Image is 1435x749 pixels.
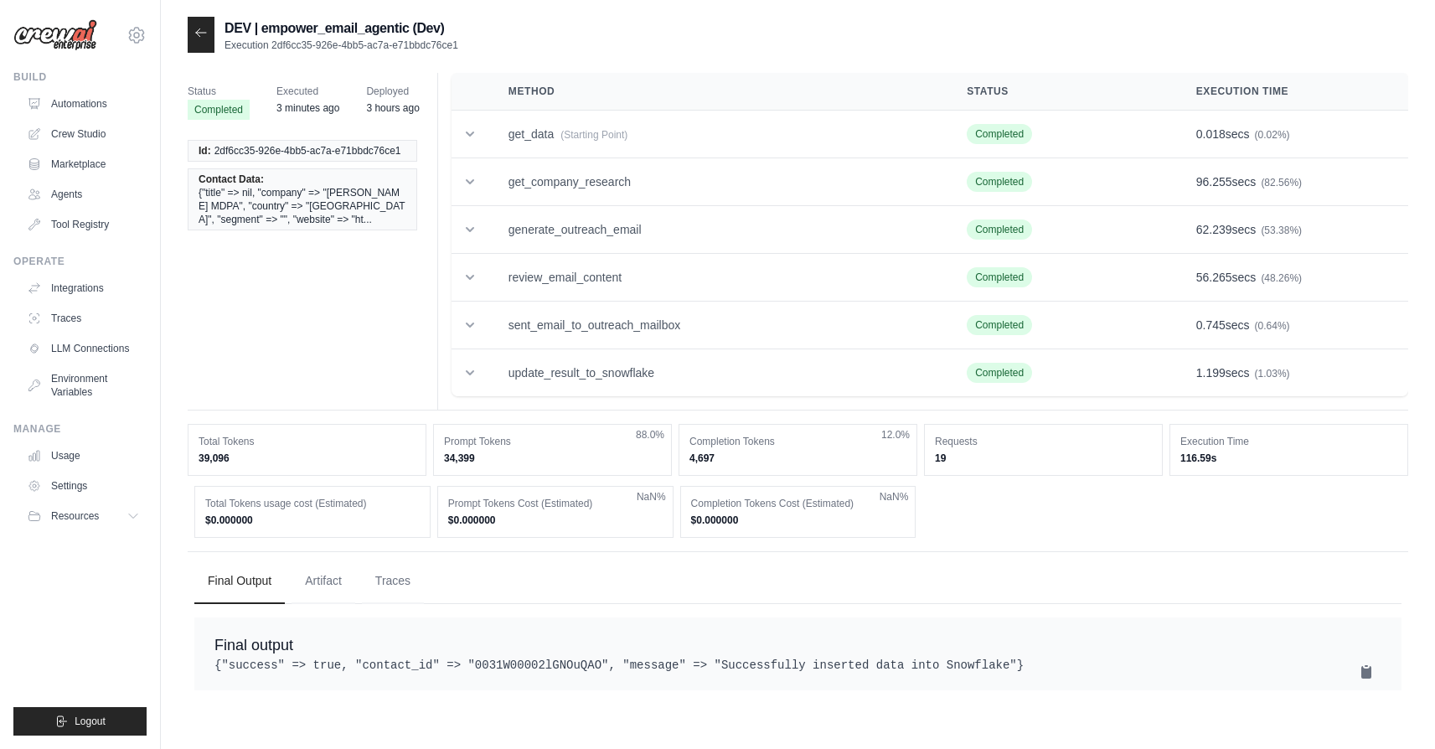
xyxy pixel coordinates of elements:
span: (82.56%) [1261,177,1302,189]
td: secs [1176,206,1408,254]
span: 0.018 [1196,127,1226,141]
dd: 4,697 [689,452,906,465]
span: Logout [75,715,106,728]
a: Settings [20,473,147,499]
dt: Total Tokens usage cost (Estimated) [205,497,420,510]
dt: Prompt Tokens Cost (Estimated) [448,497,663,510]
button: Traces [362,559,424,604]
dt: Completion Tokens Cost (Estimated) [691,497,906,510]
span: Id: [199,144,211,158]
span: Status [188,83,250,100]
dd: 116.59s [1180,452,1397,465]
span: 62.239 [1196,223,1232,236]
span: 2df6cc35-926e-4bb5-ac7a-e71bbdc76ce1 [214,144,401,158]
span: Final output [214,637,293,653]
a: Tool Registry [20,211,147,238]
time: August 27, 2025 at 11:51 CDT [366,102,419,114]
span: 0.745 [1196,318,1226,332]
th: Execution Time [1176,73,1408,111]
a: Agents [20,181,147,208]
dt: Total Tokens [199,435,416,448]
a: Automations [20,90,147,117]
span: (0.02%) [1255,129,1290,141]
span: NaN% [637,490,666,504]
span: (48.26%) [1261,272,1302,284]
span: Contact Data: [199,173,264,186]
span: 1.199 [1196,366,1226,380]
td: review_email_content [488,254,947,302]
button: Artifact [292,559,355,604]
span: NaN% [880,490,909,504]
td: secs [1176,302,1408,349]
a: Usage [20,442,147,469]
span: Deployed [366,83,419,100]
span: Completed [967,363,1032,383]
dt: Prompt Tokens [444,435,661,448]
span: Completed [188,100,250,120]
dd: 34,399 [444,452,661,465]
img: Logo [13,19,97,51]
td: secs [1176,254,1408,302]
a: Traces [20,305,147,332]
span: (1.03%) [1255,368,1290,380]
a: Marketplace [20,151,147,178]
dt: Execution Time [1180,435,1397,448]
span: Completed [967,172,1032,192]
dd: $0.000000 [205,514,420,527]
td: update_result_to_snowflake [488,349,947,397]
span: Executed [276,83,339,100]
span: 12.0% [881,428,910,442]
pre: {"success" => true, "contact_id" => "0031W00002lGNOuQAO", "message" => "Successfully inserted dat... [214,657,1381,674]
dd: $0.000000 [691,514,906,527]
td: get_data [488,111,947,158]
dt: Requests [935,435,1152,448]
p: Execution 2df6cc35-926e-4bb5-ac7a-e71bbdc76ce1 [225,39,458,52]
td: sent_email_to_outreach_mailbox [488,302,947,349]
span: Completed [967,124,1032,144]
span: Completed [967,315,1032,335]
h2: DEV | empower_email_agentic (Dev) [225,18,458,39]
span: (0.64%) [1255,320,1290,332]
td: secs [1176,158,1408,206]
td: secs [1176,111,1408,158]
div: Build [13,70,147,84]
dd: 39,096 [199,452,416,465]
a: LLM Connections [20,335,147,362]
dt: Completion Tokens [689,435,906,448]
td: generate_outreach_email [488,206,947,254]
div: Operate [13,255,147,268]
th: Method [488,73,947,111]
button: Final Output [194,559,285,604]
td: get_company_research [488,158,947,206]
button: Logout [13,707,147,736]
a: Integrations [20,275,147,302]
span: (53.38%) [1261,225,1302,236]
span: (Starting Point) [560,129,627,141]
th: Status [947,73,1176,111]
a: Environment Variables [20,365,147,405]
time: August 27, 2025 at 14:46 CDT [276,102,339,114]
span: 56.265 [1196,271,1232,284]
span: Completed [967,220,1032,240]
span: Completed [967,267,1032,287]
span: Resources [51,509,99,523]
button: Resources [20,503,147,529]
td: secs [1176,349,1408,397]
dd: $0.000000 [448,514,663,527]
span: 88.0% [636,428,664,442]
span: 96.255 [1196,175,1232,189]
a: Crew Studio [20,121,147,147]
span: {"title" => nil, "company" => "[PERSON_NAME] MDPA", "country" => "[GEOGRAPHIC_DATA]", "segment" =... [199,186,406,226]
dd: 19 [935,452,1152,465]
div: Manage [13,422,147,436]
